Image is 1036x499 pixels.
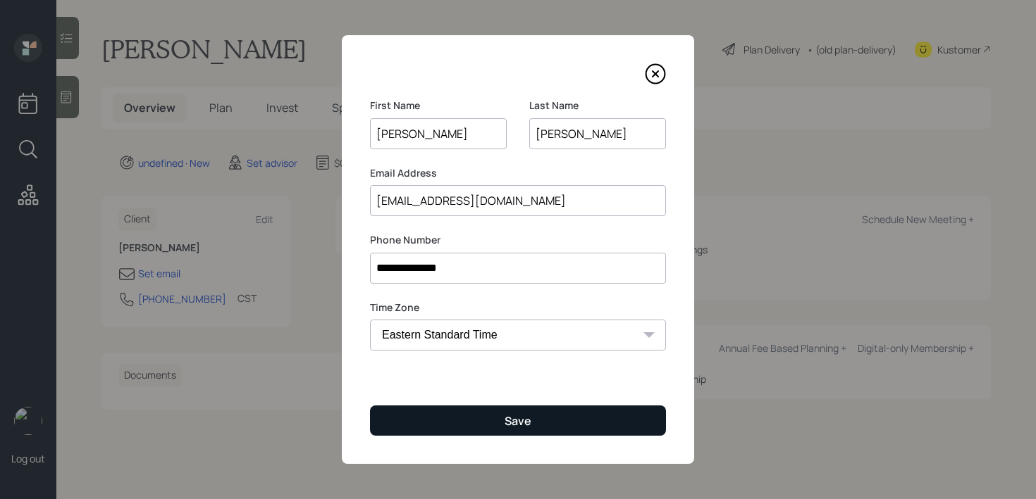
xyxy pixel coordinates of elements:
[370,405,666,436] button: Save
[529,99,666,113] label: Last Name
[370,99,507,113] label: First Name
[370,233,666,247] label: Phone Number
[370,166,666,180] label: Email Address
[505,413,531,429] div: Save
[370,301,666,315] label: Time Zone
